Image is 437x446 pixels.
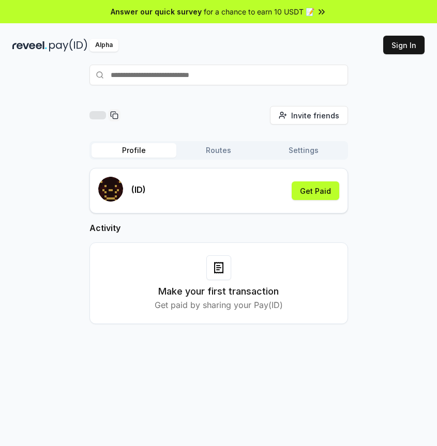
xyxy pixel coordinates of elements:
img: reveel_dark [12,39,47,52]
img: pay_id [49,39,87,52]
span: Answer our quick survey [111,6,202,17]
button: Settings [261,143,346,158]
button: Routes [176,143,261,158]
span: for a chance to earn 10 USDT 📝 [204,6,314,17]
button: Sign In [383,36,425,54]
h3: Make your first transaction [158,284,279,299]
button: Profile [92,143,176,158]
button: Get Paid [292,181,339,200]
div: Alpha [89,39,118,52]
h2: Activity [89,222,348,234]
p: (ID) [131,183,146,196]
button: Invite friends [270,106,348,125]
p: Get paid by sharing your Pay(ID) [155,299,283,311]
span: Invite friends [291,110,339,121]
